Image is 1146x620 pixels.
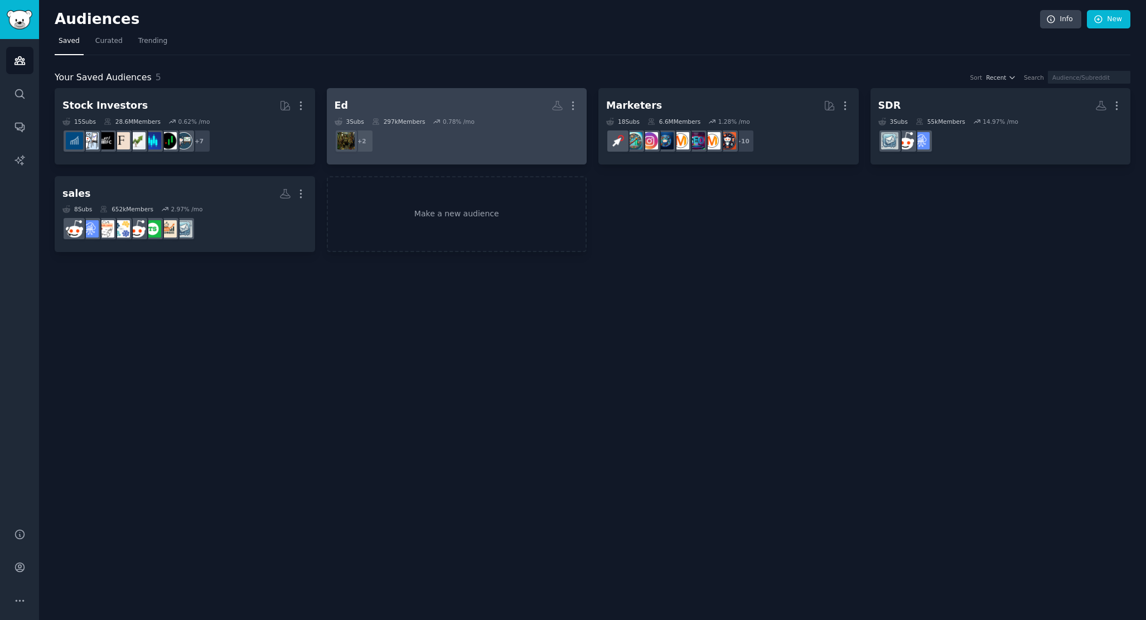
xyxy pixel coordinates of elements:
[878,118,908,125] div: 3 Sub s
[1087,10,1130,29] a: New
[55,11,1040,28] h2: Audiences
[128,132,146,149] img: investing
[335,99,348,113] div: Ed
[610,132,627,149] img: PPC
[128,220,146,238] img: salesdevelopment
[59,36,80,46] span: Saved
[156,72,161,83] span: 5
[335,118,364,125] div: 3 Sub s
[916,118,965,125] div: 55k Members
[327,88,587,164] a: Ed3Subs297kMembers0.78% /mo+2k12sysadmin
[443,118,475,125] div: 0.78 % /mo
[113,132,130,149] img: finance
[7,10,32,30] img: GummySearch logo
[81,220,99,238] img: SaaSSales
[55,88,315,164] a: Stock Investors15Subs28.6MMembers0.62% /mo+7stocksDaytradingStockMarketinvestingfinanceFinancialC...
[337,132,355,149] img: k12sysadmin
[703,132,721,149] img: marketing
[986,74,1016,81] button: Recent
[897,132,914,149] img: salesdevelopment
[350,129,374,153] div: + 2
[731,129,755,153] div: + 10
[1040,10,1081,29] a: Info
[625,132,642,149] img: Affiliatemarketing
[159,132,177,149] img: Daytrading
[178,118,210,125] div: 0.62 % /mo
[95,36,123,46] span: Curated
[372,118,425,125] div: 297k Members
[647,118,700,125] div: 6.6M Members
[881,132,898,149] img: coldemail
[175,220,192,238] img: coldemail
[144,220,161,238] img: techsales
[606,99,662,113] div: Marketers
[91,32,127,55] a: Curated
[113,220,130,238] img: SalesOperations
[55,176,315,253] a: sales8Subs652kMembers2.97% /mocoldemailsalestechniquestechsalessalesdevelopmentSalesOperationsb2b...
[144,132,161,149] img: StockMarket
[672,132,689,149] img: DigitalMarketing
[55,71,152,85] span: Your Saved Audiences
[1024,74,1044,81] div: Search
[1048,71,1130,84] input: Audience/Subreddit
[81,132,99,149] img: options
[55,32,84,55] a: Saved
[606,118,640,125] div: 18 Sub s
[104,118,161,125] div: 28.6M Members
[175,132,192,149] img: stocks
[598,88,859,164] a: Marketers18Subs6.6MMembers1.28% /mo+10socialmediamarketingSEODigitalMarketingdigital_marketingIns...
[66,220,83,238] img: sales
[970,74,983,81] div: Sort
[100,205,153,213] div: 652k Members
[986,74,1006,81] span: Recent
[134,32,171,55] a: Trending
[656,132,674,149] img: digital_marketing
[641,132,658,149] img: InstagramMarketing
[718,118,750,125] div: 1.28 % /mo
[97,220,114,238] img: b2b_sales
[719,132,736,149] img: socialmedia
[62,99,148,113] div: Stock Investors
[62,205,92,213] div: 8 Sub s
[62,118,96,125] div: 15 Sub s
[97,132,114,149] img: FinancialCareers
[187,129,211,153] div: + 7
[66,132,83,149] img: dividends
[878,99,901,113] div: SDR
[688,132,705,149] img: SEO
[983,118,1018,125] div: 14.97 % /mo
[159,220,177,238] img: salestechniques
[138,36,167,46] span: Trending
[327,176,587,253] a: Make a new audience
[62,187,91,201] div: sales
[871,88,1131,164] a: SDR3Subs55kMembers14.97% /moSaaSSalessalesdevelopmentcoldemail
[171,205,202,213] div: 2.97 % /mo
[912,132,930,149] img: SaaSSales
